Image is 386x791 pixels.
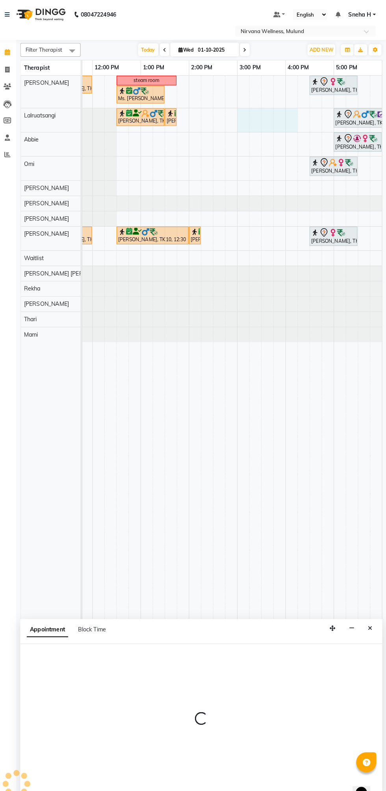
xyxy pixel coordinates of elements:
[33,45,69,52] span: Filter Therapist
[193,223,203,238] div: [PERSON_NAME], TK10, 02:00 PM-02:15 PM, Steam
[335,61,360,72] a: 5:00 PM
[31,63,56,70] span: Therapist
[312,75,357,92] div: [PERSON_NAME], TK07, 04:30 PM-05:30 PM, Swedish 60 Min
[31,78,75,85] span: [PERSON_NAME]
[143,43,163,55] span: Today
[31,210,75,218] span: [PERSON_NAME]
[31,309,44,316] span: Thari
[193,61,218,72] a: 2:00 PM
[31,225,75,233] span: [PERSON_NAME]
[146,61,171,72] a: 1:00 PM
[353,759,378,783] iframe: chat widget
[311,46,334,52] span: ADD NEW
[309,43,336,54] button: ADD NEW
[349,10,371,19] span: Sneha H
[31,195,75,203] span: [PERSON_NAME]
[312,154,357,171] div: [PERSON_NAME], TK08, 04:30 PM-05:30 PM, Swedish 60 Min
[31,324,45,331] span: Mami
[31,133,46,140] span: Abbie
[170,107,180,122] div: [PERSON_NAME], TK03, 01:30 PM-01:40 PM, 10 mins complimentary Service
[31,294,75,301] span: [PERSON_NAME]
[34,610,74,624] span: Appointment
[31,249,50,256] span: Waitlist
[31,157,41,164] span: Omi
[199,43,239,55] input: 2025-10-01
[87,3,121,25] b: 08047224946
[181,46,199,52] span: Wed
[31,279,47,286] span: Rekha
[20,3,74,25] img: logo
[122,85,168,100] div: Ms. [PERSON_NAME], TK02, 12:30 PM-01:30 PM, Swedish 60 Min
[84,613,111,620] span: Block Time
[335,131,380,147] div: [PERSON_NAME], TK09, 05:00 PM-06:00 PM, Swedish 60 Min
[288,61,312,72] a: 4:00 PM
[364,609,376,622] button: Close
[240,61,265,72] a: 3:00 PM
[31,264,121,271] span: [PERSON_NAME] [PERSON_NAME]
[122,107,168,122] div: [PERSON_NAME], TK03, 12:30 PM-01:30 PM, Massage 60 Min
[31,181,75,188] span: [PERSON_NAME]
[31,110,62,117] span: Lalruatsangi
[312,223,357,240] div: [PERSON_NAME], TK07, 04:30 PM-05:30 PM, Swedish 60 Min
[139,75,164,82] div: steam room
[122,223,191,238] div: [PERSON_NAME], TK10, 12:30 PM-02:00 PM, Massage 90 Min
[98,61,126,72] a: 12:00 PM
